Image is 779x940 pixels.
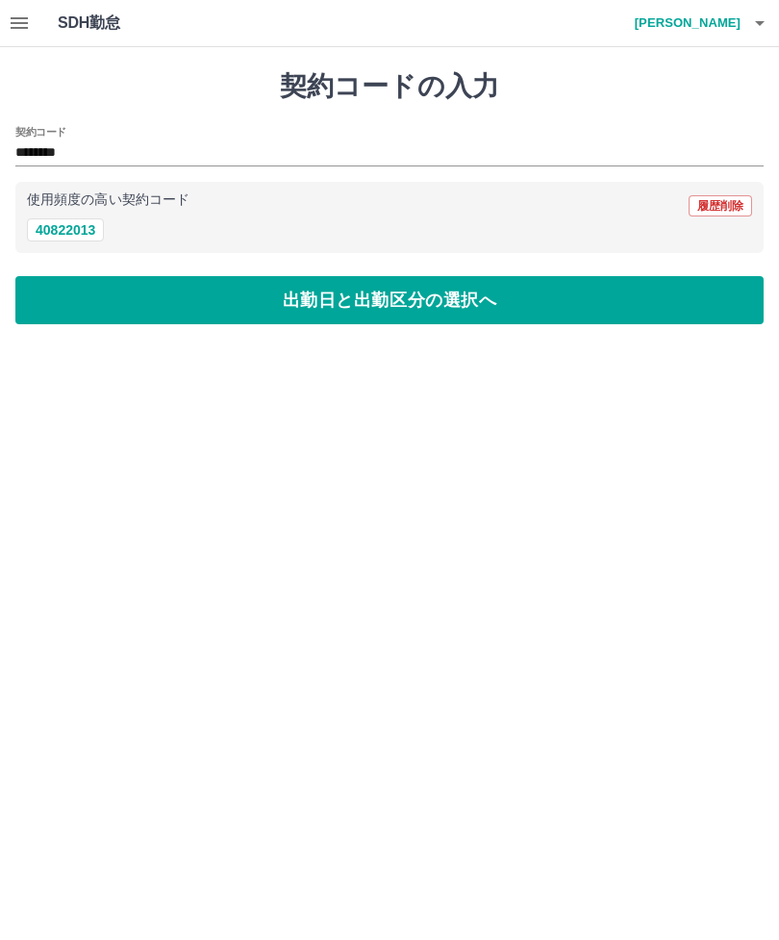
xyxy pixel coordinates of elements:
button: 履歴削除 [689,195,752,216]
button: 出勤日と出勤区分の選択へ [15,276,764,324]
h1: 契約コードの入力 [15,70,764,103]
p: 使用頻度の高い契約コード [27,193,189,207]
button: 40822013 [27,218,104,241]
h2: 契約コード [15,124,66,140]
